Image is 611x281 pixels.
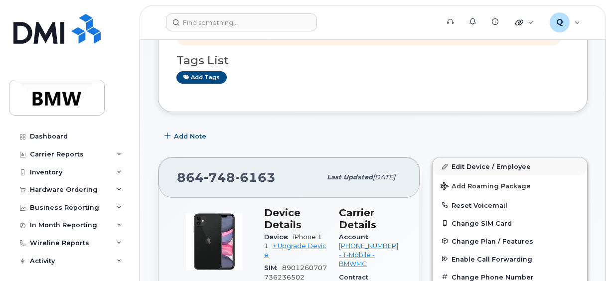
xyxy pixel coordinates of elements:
[166,13,317,31] input: Find something...
[174,132,206,141] span: Add Note
[508,12,541,32] div: Quicklinks
[264,207,327,231] h3: Device Details
[441,182,531,192] span: Add Roaming Package
[264,242,326,259] a: + Upgrade Device
[339,233,373,241] span: Account
[177,170,276,185] span: 864
[433,175,587,196] button: Add Roaming Package
[264,264,282,272] span: SIM
[158,127,215,145] button: Add Note
[433,214,587,232] button: Change SIM Card
[204,170,235,185] span: 748
[433,196,587,214] button: Reset Voicemail
[176,54,569,67] h3: Tags List
[184,212,244,272] img: iPhone_11.jpg
[373,173,395,181] span: [DATE]
[264,233,322,250] span: iPhone 11
[452,255,532,263] span: Enable Call Forwarding
[433,232,587,250] button: Change Plan / Features
[452,237,533,245] span: Change Plan / Features
[433,250,587,268] button: Enable Call Forwarding
[543,12,587,32] div: QXZ4GET
[556,16,563,28] span: Q
[176,71,227,84] a: Add tags
[339,242,398,268] a: [PHONE_NUMBER] - T-Mobile - BMWMC
[339,207,402,231] h3: Carrier Details
[264,264,327,281] span: 8901260707736236502
[235,170,276,185] span: 6163
[433,157,587,175] a: Edit Device / Employee
[327,173,373,181] span: Last updated
[264,233,293,241] span: Device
